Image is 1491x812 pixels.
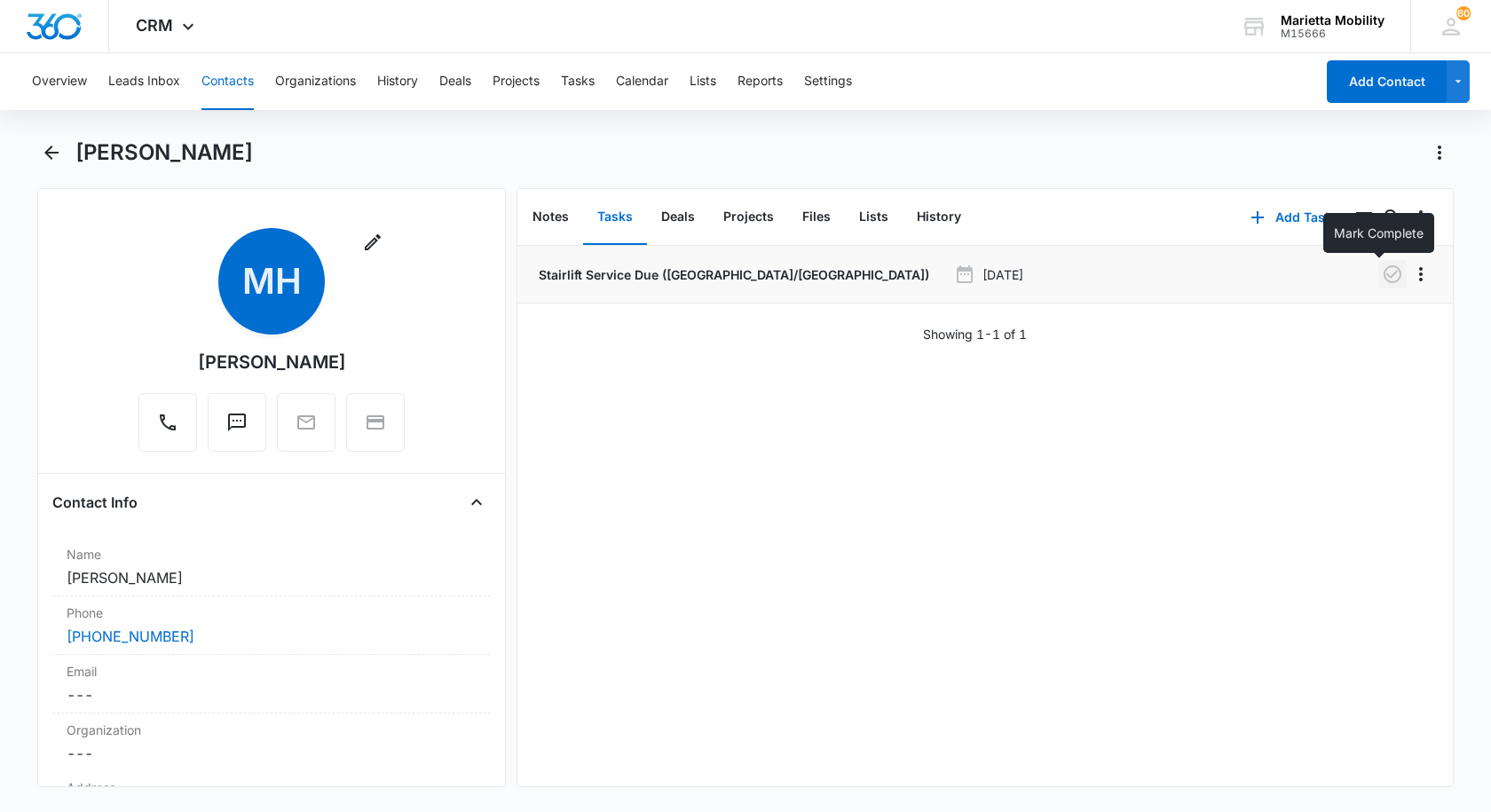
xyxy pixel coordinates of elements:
label: Address [67,778,477,797]
button: Lists [690,53,716,110]
button: Back [37,138,65,167]
button: Deals [439,53,471,110]
div: Phone[PHONE_NUMBER] [52,596,491,655]
button: Call [138,393,197,452]
button: Reports [738,53,783,110]
button: Projects [493,53,540,110]
button: History [903,190,975,245]
div: Email--- [52,655,491,713]
div: Organization--- [52,713,491,771]
button: Search... [1378,203,1407,232]
button: Add Task [1233,196,1350,239]
h4: Contact Info [52,492,138,513]
span: 60 [1456,6,1471,20]
dd: --- [67,743,477,764]
button: Projects [709,190,788,245]
button: Leads Inbox [108,53,180,110]
button: Overflow Menu [1407,203,1435,232]
button: Overview [32,53,87,110]
button: Lists [845,190,903,245]
a: Stairlift Service Due ([GEOGRAPHIC_DATA]/[GEOGRAPHIC_DATA]) [535,265,929,284]
button: Settings [804,53,852,110]
button: Text [208,393,266,452]
button: Tasks [561,53,595,110]
span: MH [218,228,325,335]
button: Files [788,190,845,245]
label: Organization [67,721,477,739]
a: Call [138,421,197,436]
div: [PERSON_NAME] [198,349,346,375]
a: [PHONE_NUMBER] [67,626,194,647]
button: Deals [647,190,709,245]
button: Organizations [275,53,356,110]
div: account id [1281,28,1384,40]
div: notifications count [1456,6,1471,20]
div: Mark Complete [1323,213,1434,253]
dd: [PERSON_NAME] [67,567,477,588]
h1: [PERSON_NAME] [75,139,253,166]
button: Contacts [201,53,254,110]
dd: --- [67,684,477,706]
label: Email [67,662,477,681]
button: Tasks [583,190,647,245]
button: Close [462,488,491,516]
button: History [377,53,418,110]
div: account name [1281,13,1384,28]
a: Text [208,421,266,436]
span: CRM [136,16,173,35]
p: [DATE] [982,265,1023,284]
div: Name[PERSON_NAME] [52,538,491,596]
button: Notes [518,190,583,245]
button: Overflow Menu [1407,260,1435,288]
label: Phone [67,603,477,622]
p: Showing 1-1 of 1 [923,325,1027,343]
button: Add Contact [1327,60,1447,103]
button: Calendar [616,53,668,110]
button: Filters [1350,203,1378,232]
button: Actions [1425,138,1454,167]
label: Name [67,545,477,564]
